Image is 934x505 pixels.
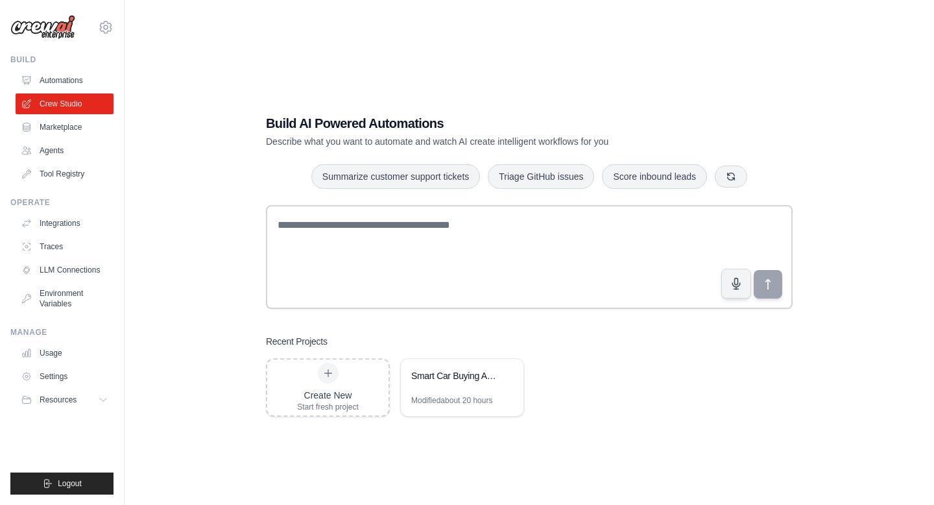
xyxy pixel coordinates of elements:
p: Describe what you want to automate and watch AI create intelligent workflows for you [266,135,702,148]
img: Logo [10,15,75,40]
a: Crew Studio [16,93,114,114]
h3: Recent Projects [266,335,328,348]
div: Modified about 20 hours [411,395,492,406]
div: Build [10,55,114,65]
div: Create New [297,389,359,402]
a: Agents [16,140,114,161]
a: Traces [16,236,114,257]
div: Smart Car Buying Assistant [411,369,500,382]
button: Logout [10,473,114,495]
button: Triage GitHub issues [488,164,594,189]
span: Logout [58,478,82,489]
a: Environment Variables [16,283,114,314]
button: Resources [16,389,114,410]
div: Operate [10,197,114,208]
span: Resources [40,395,77,405]
div: Start fresh project [297,402,359,412]
a: Settings [16,366,114,387]
div: Manage [10,327,114,338]
button: Get new suggestions [715,166,747,188]
button: Click to speak your automation idea [721,269,751,299]
button: Summarize customer support tickets [311,164,480,189]
a: Tool Registry [16,164,114,184]
a: Automations [16,70,114,91]
a: Integrations [16,213,114,234]
h1: Build AI Powered Automations [266,114,702,132]
button: Score inbound leads [602,164,707,189]
a: Marketplace [16,117,114,138]
a: LLM Connections [16,260,114,280]
a: Usage [16,343,114,363]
